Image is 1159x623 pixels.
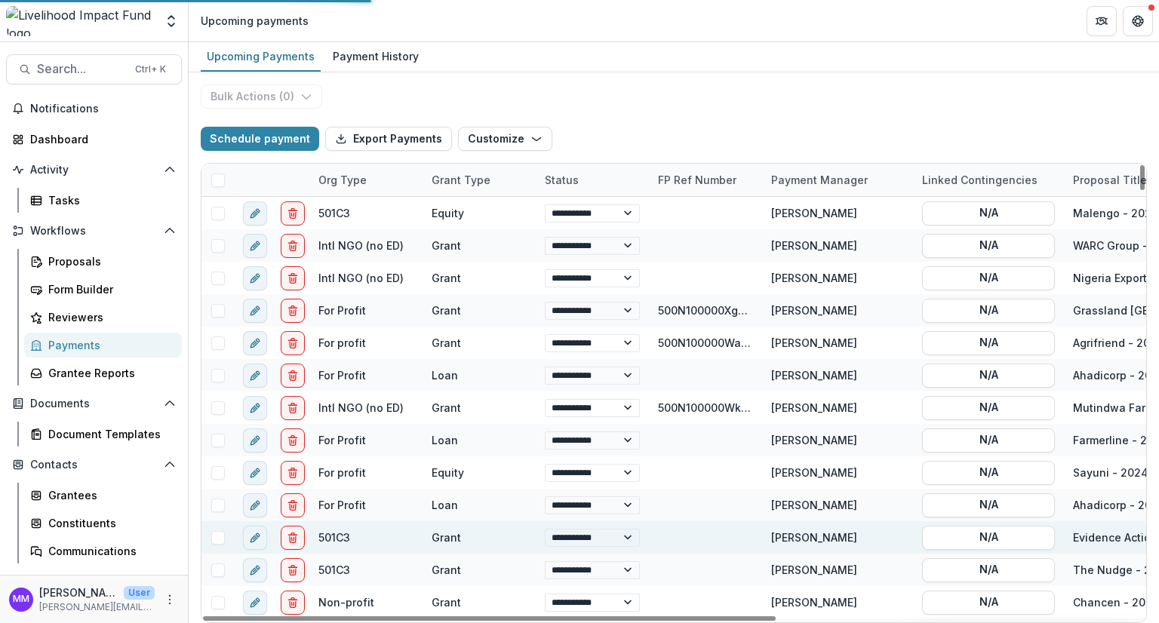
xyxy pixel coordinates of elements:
div: Grant Type [423,172,500,188]
p: [PERSON_NAME] [39,585,118,600]
button: N/A [922,331,1055,355]
button: delete [281,493,305,517]
button: edit [243,201,267,226]
button: N/A [922,461,1055,485]
div: Communications [48,543,170,559]
div: Grant [432,302,461,318]
button: edit [243,364,267,388]
button: Customize [458,127,552,151]
div: Loan [432,497,458,513]
div: [PERSON_NAME] [771,302,857,318]
button: delete [281,266,305,290]
div: Org type [309,164,423,196]
div: Grant Type [423,164,536,196]
div: Intl NGO (no ED) [318,270,404,286]
div: [PERSON_NAME] [771,432,857,448]
div: For profit [318,335,366,351]
span: Notifications [30,103,176,115]
a: Grantee Reports [24,361,182,385]
div: Payment History [327,45,425,67]
img: Livelihood Impact Fund logo [6,6,155,36]
a: Dashboard [6,127,182,152]
button: N/A [922,493,1055,517]
div: Grant [432,529,461,545]
button: Partners [1087,6,1117,36]
span: Documents [30,397,158,410]
div: For profit [318,465,366,480]
div: Status [536,164,649,196]
button: Open Data & Reporting [6,569,182,594]
div: 500N100000WkeRTIAZ [658,400,753,416]
button: Export Payments [325,127,452,151]
a: Communications [24,539,182,563]
button: delete [281,526,305,550]
button: delete [281,331,305,355]
button: Search... [6,54,182,84]
div: Grantees [48,487,170,503]
div: Tasks [48,192,170,208]
div: Proposals [48,253,170,269]
button: Open Contacts [6,453,182,477]
div: [PERSON_NAME] [771,205,857,221]
div: Non-profit [318,594,374,610]
div: [PERSON_NAME] [771,465,857,480]
button: edit [243,234,267,258]
div: FP Ref Number [649,164,762,196]
a: Upcoming Payments [201,42,321,72]
div: Org type [309,172,376,188]
button: edit [243,299,267,323]
div: Loan [432,367,458,383]
p: User [124,586,155,600]
a: Grantees [24,483,182,508]
div: Grant [432,238,461,253]
div: [PERSON_NAME] [771,400,857,416]
div: Grant [432,400,461,416]
button: edit [243,461,267,485]
div: 501C3 [318,205,350,221]
button: delete [281,234,305,258]
div: [PERSON_NAME] [771,335,857,351]
button: N/A [922,364,1055,388]
div: Ctrl + K [132,61,169,78]
div: Grant [432,270,461,286]
div: Intl NGO (no ED) [318,238,404,253]
a: Form Builder [24,277,182,302]
div: Payment Manager [762,172,877,188]
div: Linked Contingencies [913,164,1064,196]
div: [PERSON_NAME] [771,238,857,253]
div: Proposal Title [1064,172,1156,188]
button: Get Help [1123,6,1153,36]
button: N/A [922,201,1055,226]
div: Constituents [48,515,170,531]
button: Notifications [6,97,182,121]
button: delete [281,558,305,582]
button: N/A [922,234,1055,258]
div: 501C3 [318,562,350,578]
div: Upcoming Payments [201,45,321,67]
button: Bulk Actions (0) [201,84,322,109]
button: N/A [922,266,1055,290]
div: Payments [48,337,170,353]
button: edit [243,331,267,355]
a: Constituents [24,511,182,536]
div: [PERSON_NAME] [771,497,857,513]
a: Payments [24,333,182,358]
div: For Profit [318,367,366,383]
button: Open Workflows [6,219,182,243]
div: Grant [432,594,461,610]
button: delete [281,201,305,226]
div: Payment Manager [762,164,913,196]
div: 501C3 [318,529,350,545]
button: N/A [922,396,1055,420]
div: Miriam Mwangi [13,594,29,604]
button: edit [243,396,267,420]
div: [PERSON_NAME] [771,529,857,545]
div: Dashboard [30,131,170,147]
button: Schedule payment [201,127,319,151]
button: delete [281,396,305,420]
div: [PERSON_NAME] [771,367,857,383]
button: edit [243,493,267,517]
